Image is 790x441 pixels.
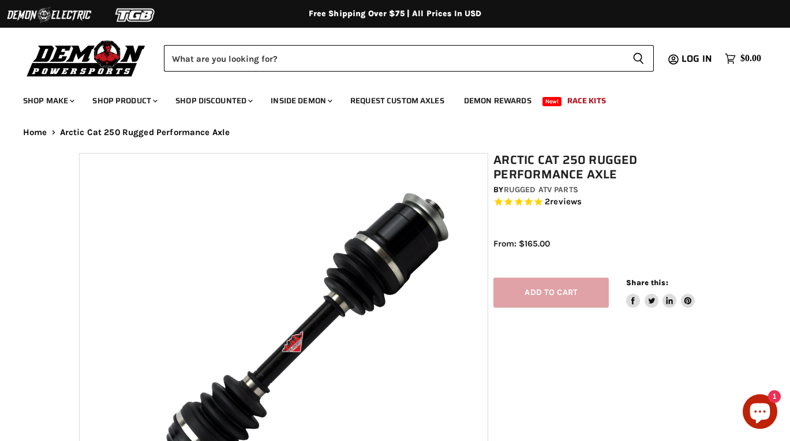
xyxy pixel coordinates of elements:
[626,278,695,308] aside: Share this:
[493,238,550,249] span: From: $165.00
[342,89,453,113] a: Request Custom Axles
[23,38,149,79] img: Demon Powersports
[14,89,81,113] a: Shop Make
[542,97,562,106] span: New!
[719,50,767,67] a: $0.00
[623,45,654,72] button: Search
[167,89,260,113] a: Shop Discounted
[262,89,339,113] a: Inside Demon
[676,54,719,64] a: Log in
[504,185,578,195] a: Rugged ATV Parts
[92,4,179,26] img: TGB Logo 2
[6,4,92,26] img: Demon Electric Logo 2
[493,184,717,196] div: by
[60,128,230,137] span: Arctic Cat 250 Rugged Performance Axle
[493,153,717,182] h1: Arctic Cat 250 Rugged Performance Axle
[545,197,582,207] span: 2 reviews
[550,197,582,207] span: reviews
[739,394,781,432] inbox-online-store-chat: Shopify online store chat
[455,89,540,113] a: Demon Rewards
[84,89,164,113] a: Shop Product
[559,89,615,113] a: Race Kits
[493,196,717,208] span: Rated 5.0 out of 5 stars 2 reviews
[164,45,654,72] form: Product
[626,278,668,287] span: Share this:
[23,128,47,137] a: Home
[164,45,623,72] input: Search
[14,84,758,113] ul: Main menu
[740,53,761,64] span: $0.00
[682,51,712,66] span: Log in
